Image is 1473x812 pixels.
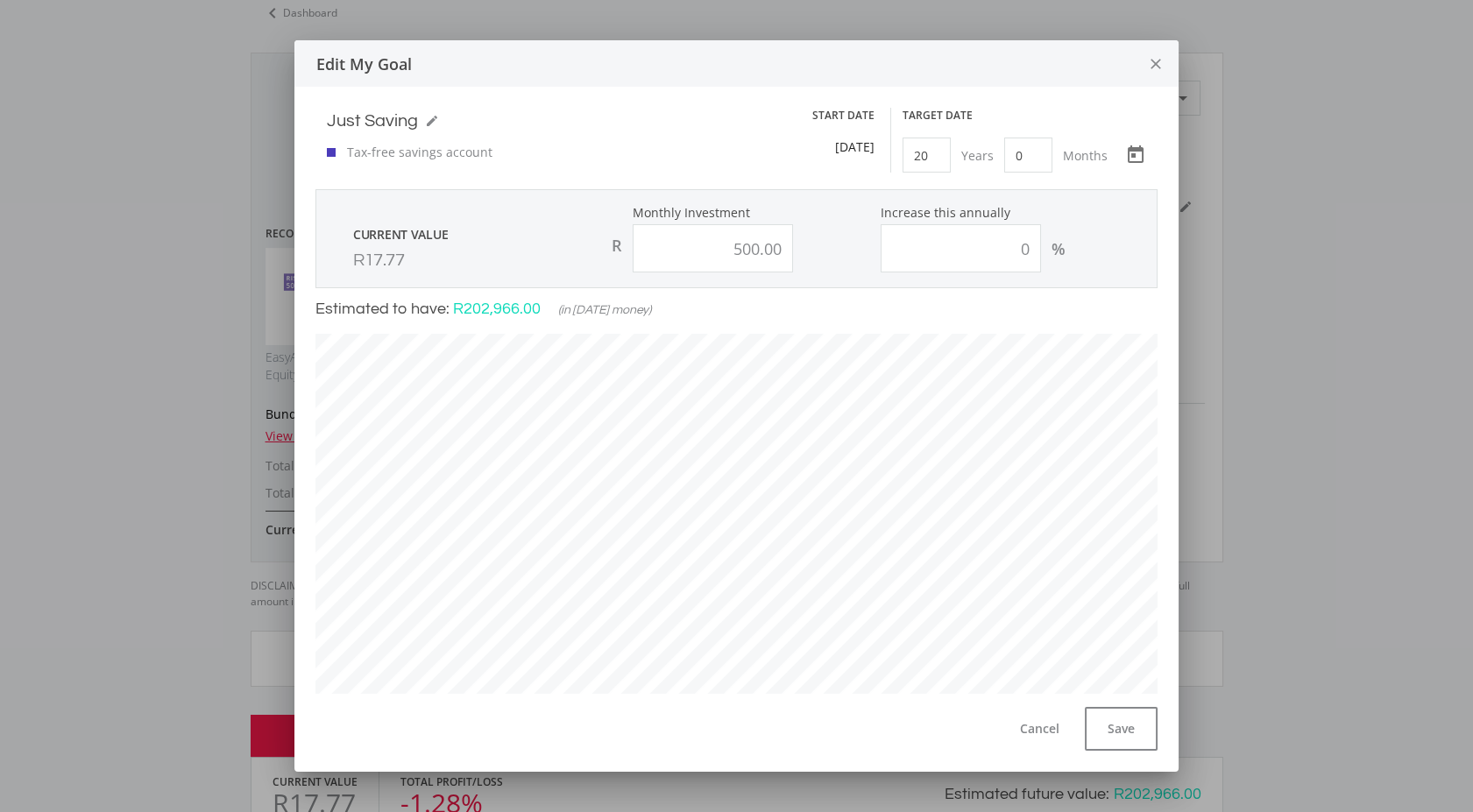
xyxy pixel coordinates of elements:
div: R [612,235,622,256]
i: mode_edit [425,114,439,128]
ee-modal: Edit My Goal [294,40,1179,771]
div: Target Date [903,108,1153,124]
button: Cancel [999,707,1080,751]
span: Estimated to have: [315,300,450,317]
label: Current Value [322,226,592,244]
div: R17.77 [353,247,404,273]
div: Edit My Goal [294,52,1132,76]
p: Tax-free savings account [347,143,492,161]
input: Months [1004,138,1052,173]
div: Start Date [812,108,875,124]
button: close [1132,40,1179,87]
span: (in [DATE] money) [558,304,651,316]
div: Months [1052,138,1118,173]
div: [DATE] [812,138,875,156]
i: close [1147,41,1165,88]
label: Monthly Investment [601,204,872,221]
button: mode_edit [418,108,446,134]
input: Years [903,138,951,173]
div: Years [951,138,1004,173]
label: Increase this annually [881,204,1151,221]
div: Just Saving [327,108,418,134]
span: R202,966.00 [453,300,541,317]
button: Save [1085,707,1158,751]
div: % [1052,238,1066,259]
button: Open calendar [1118,138,1153,173]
